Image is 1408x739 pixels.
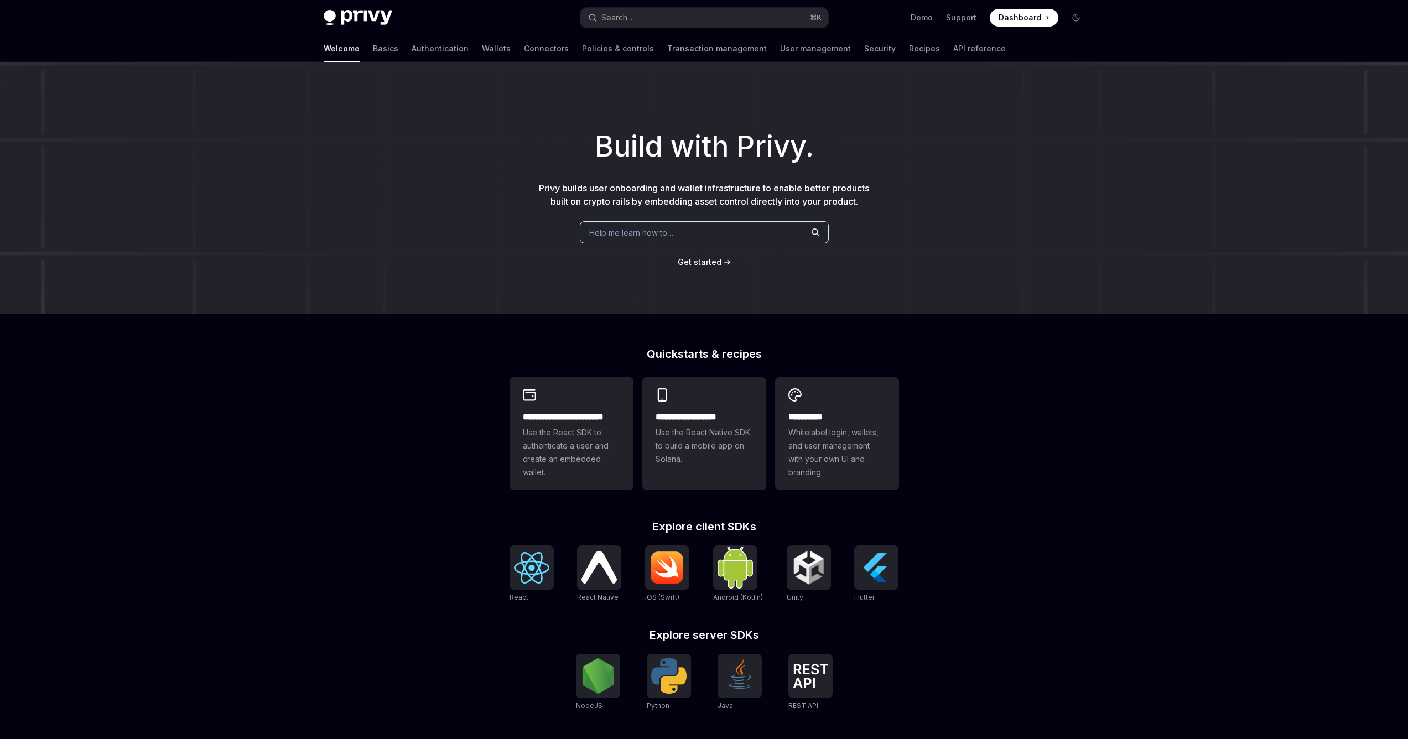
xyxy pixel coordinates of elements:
[510,593,528,601] span: React
[18,125,1390,168] h1: Build with Privy.
[647,701,669,710] span: Python
[647,654,691,711] a: PythonPython
[678,257,721,268] a: Get started
[582,35,654,62] a: Policies & controls
[645,593,679,601] span: iOS (Swift)
[642,377,766,490] a: **** **** **** ***Use the React Native SDK to build a mobile app on Solana.
[788,426,886,479] span: Whitelabel login, wallets, and user management with your own UI and branding.
[990,9,1058,27] a: Dashboard
[577,545,621,603] a: React NativeReact Native
[854,593,875,601] span: Flutter
[514,552,549,584] img: React
[667,35,767,62] a: Transaction management
[645,545,689,603] a: iOS (Swift)iOS (Swift)
[373,35,398,62] a: Basics
[780,35,851,62] a: User management
[788,654,833,711] a: REST APIREST API
[854,545,898,603] a: FlutterFlutter
[999,12,1041,23] span: Dashboard
[911,12,933,23] a: Demo
[953,35,1006,62] a: API reference
[718,547,753,588] img: Android (Kotlin)
[577,593,619,601] span: React Native
[651,658,687,694] img: Python
[650,551,685,584] img: iOS (Swift)
[909,35,940,62] a: Recipes
[589,227,673,238] span: Help me learn how to…
[678,257,721,267] span: Get started
[510,629,899,641] h2: Explore server SDKs
[324,35,360,62] a: Welcome
[718,701,733,710] span: Java
[859,550,894,585] img: Flutter
[793,664,828,688] img: REST API
[718,654,762,711] a: JavaJava
[324,10,392,25] img: dark logo
[656,426,753,466] span: Use the React Native SDK to build a mobile app on Solana.
[1067,9,1085,27] button: Toggle dark mode
[510,545,554,603] a: ReactReact
[713,545,763,603] a: Android (Kotlin)Android (Kotlin)
[576,701,602,710] span: NodeJS
[787,593,803,601] span: Unity
[576,654,620,711] a: NodeJSNodeJS
[510,348,899,360] h2: Quickstarts & recipes
[601,11,632,24] div: Search...
[580,658,616,694] img: NodeJS
[713,593,763,601] span: Android (Kotlin)
[510,521,899,532] h2: Explore client SDKs
[810,13,822,22] span: ⌘ K
[791,550,827,585] img: Unity
[580,8,828,28] button: Search...⌘K
[788,701,818,710] span: REST API
[946,12,976,23] a: Support
[787,545,831,603] a: UnityUnity
[775,377,899,490] a: **** *****Whitelabel login, wallets, and user management with your own UI and branding.
[412,35,469,62] a: Authentication
[864,35,896,62] a: Security
[539,183,869,207] span: Privy builds user onboarding and wallet infrastructure to enable better products built on crypto ...
[581,551,617,583] img: React Native
[722,658,757,694] img: Java
[524,35,569,62] a: Connectors
[482,35,511,62] a: Wallets
[523,426,620,479] span: Use the React SDK to authenticate a user and create an embedded wallet.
